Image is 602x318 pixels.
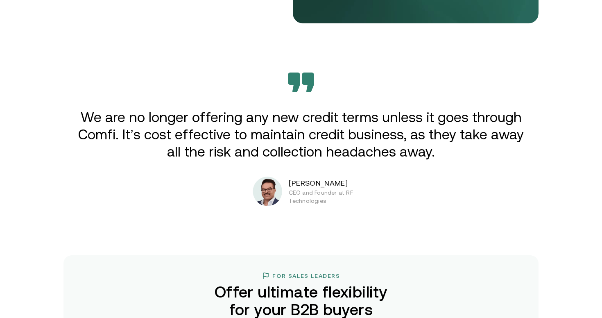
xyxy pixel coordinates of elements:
[253,177,282,206] img: Photoroom
[75,109,527,160] p: We are no longer offering any new credit terms unless it goes through Comfi. It’s cost effective ...
[289,178,392,189] p: [PERSON_NAME]
[289,189,371,205] p: CEO and Founder at RF Technologies
[272,273,340,279] h3: For Sales Leaders
[262,272,270,280] img: flag
[288,73,314,92] img: Bevarabia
